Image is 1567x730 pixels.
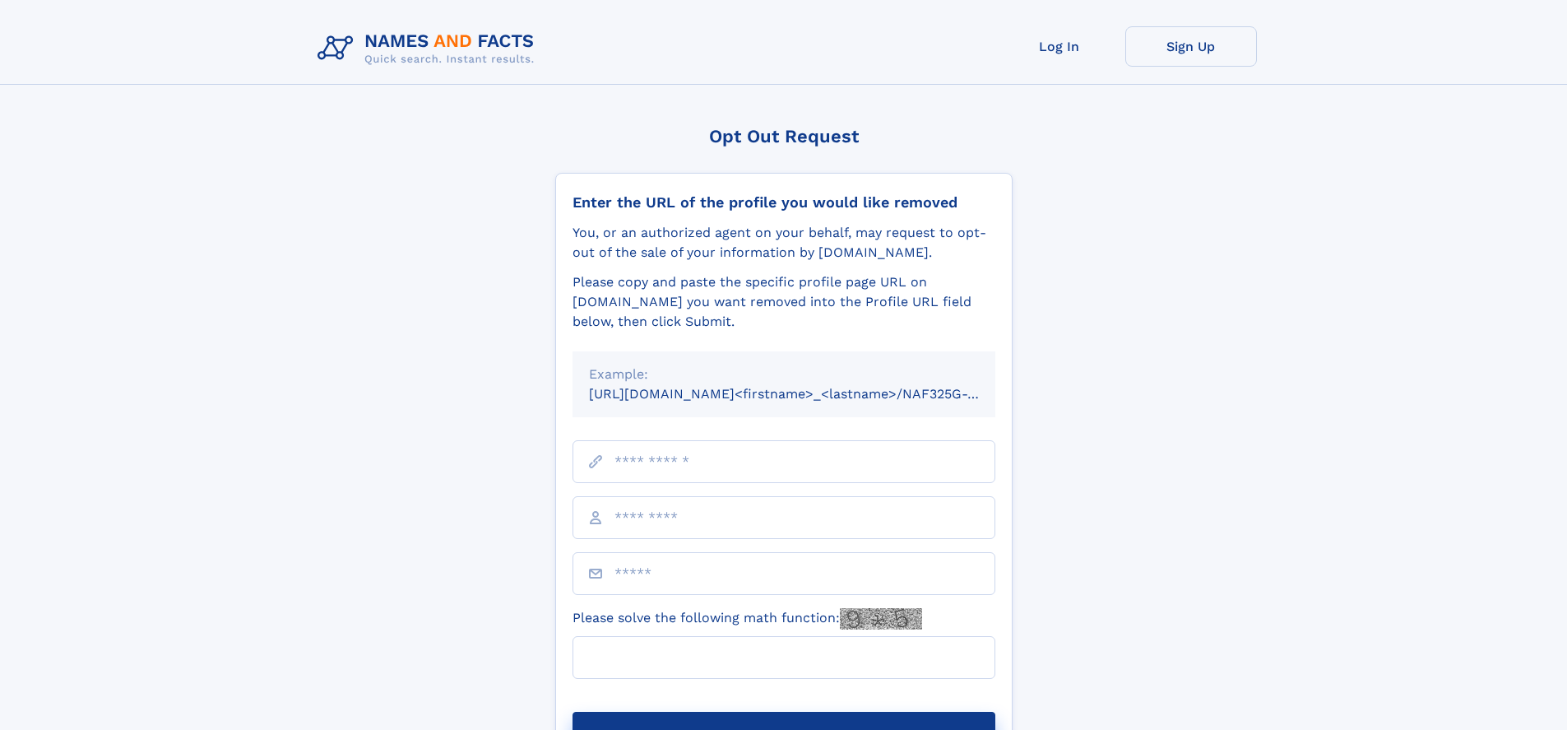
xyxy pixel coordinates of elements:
[573,608,922,630] label: Please solve the following math function:
[589,365,979,384] div: Example:
[555,126,1013,146] div: Opt Out Request
[1125,26,1257,67] a: Sign Up
[573,272,995,332] div: Please copy and paste the specific profile page URL on [DOMAIN_NAME] you want removed into the Pr...
[573,193,995,212] div: Enter the URL of the profile you would like removed
[994,26,1125,67] a: Log In
[311,26,548,71] img: Logo Names and Facts
[589,386,1027,402] small: [URL][DOMAIN_NAME]<firstname>_<lastname>/NAF325G-xxxxxxxx
[573,223,995,263] div: You, or an authorized agent on your behalf, may request to opt-out of the sale of your informatio...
